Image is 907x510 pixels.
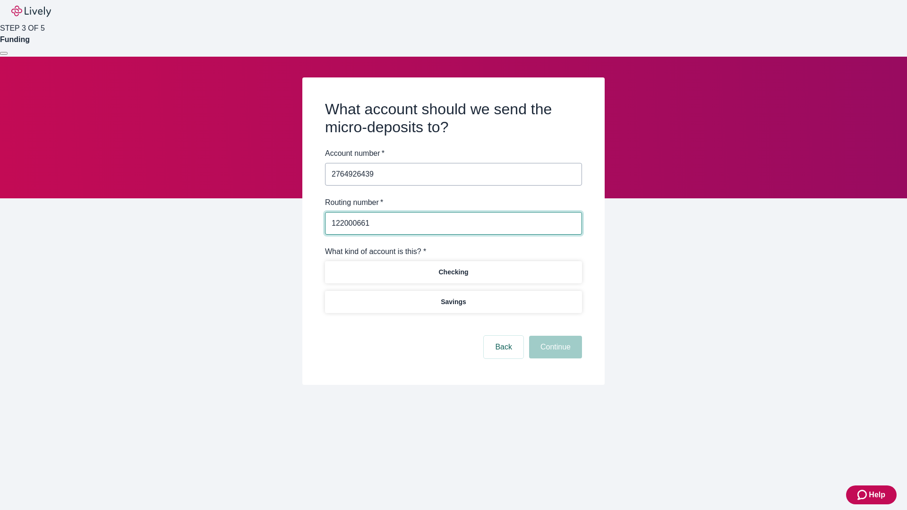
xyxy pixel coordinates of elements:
button: Checking [325,261,582,283]
button: Back [484,336,523,358]
h2: What account should we send the micro-deposits to? [325,100,582,136]
svg: Zendesk support icon [857,489,869,501]
label: What kind of account is this? * [325,246,426,257]
label: Account number [325,148,385,159]
p: Savings [441,297,466,307]
button: Zendesk support iconHelp [846,485,897,504]
label: Routing number [325,197,383,208]
span: Help [869,489,885,501]
img: Lively [11,6,51,17]
p: Checking [438,267,468,277]
button: Savings [325,291,582,313]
